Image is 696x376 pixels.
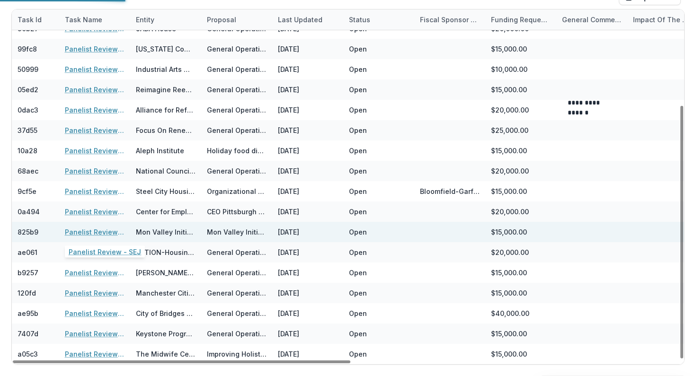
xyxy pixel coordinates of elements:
[136,329,196,339] div: Keystone Progress Education Fund
[491,125,528,135] div: $25,000.00
[491,288,527,298] div: $15,000.00
[272,324,343,344] div: [DATE]
[65,349,125,359] a: Panelist Review - SEJ
[485,9,556,30] div: Funding Requested
[349,146,367,156] div: Open
[207,85,267,95] div: General Operating Support
[491,85,527,95] div: $15,000.00
[18,125,37,135] div: 37d55
[349,44,367,54] div: Open
[272,79,343,100] div: [DATE]
[18,186,36,196] div: 9cf5e
[201,15,242,25] div: Proposal
[207,146,267,156] div: Holiday food distribution
[136,186,196,196] div: Steel City Housing Cooperative Initiative
[207,166,267,176] div: General Operating Support
[18,207,40,217] div: 0a494
[18,146,37,156] div: 10a28
[272,344,343,364] div: [DATE]
[491,166,529,176] div: $20,000.00
[136,64,196,74] div: Industrial Arts Workshop
[207,186,267,196] div: Organizational Development Support
[420,186,480,196] div: Bloomfield-Garfield Corporation
[349,85,367,95] div: Open
[65,268,125,278] a: Panelist Review - SEJ
[12,9,59,30] div: Task Id
[491,207,529,217] div: $20,000.00
[136,268,196,278] div: [PERSON_NAME]'s Place - [GEOGRAPHIC_DATA] Relief Nursery
[65,125,125,135] a: Panelist Review - SEJ
[349,105,367,115] div: Open
[343,15,376,25] div: Status
[207,105,267,115] div: General Operating Support
[349,64,367,74] div: Open
[18,166,38,176] div: 68aec
[136,308,196,318] div: City of Bridges CLT
[136,125,196,135] div: Focus On Renewal
[491,105,529,115] div: $20,000.00
[349,288,367,298] div: Open
[349,268,367,278] div: Open
[59,9,130,30] div: Task Name
[343,9,414,30] div: Status
[272,161,343,181] div: [DATE]
[485,15,556,25] div: Funding Requested
[65,44,125,54] a: Panelist Review - SEJ
[414,9,485,30] div: Fiscal Sponsor Name
[207,349,267,359] div: Improving Holistic Wellbeing and Addressing Barriers to Reproductive Care
[136,247,196,257] div: ACTION-Housing, Inc.
[65,166,125,176] a: Panelist Review - SEJ
[207,329,267,339] div: General Operating Support
[491,268,527,278] div: $15,000.00
[18,64,38,74] div: 50999
[136,166,196,176] div: National Council of [DEMOGRAPHIC_DATA] Women Pittsburgh
[65,288,125,298] a: Panelist Review - SEJ
[491,329,527,339] div: $15,000.00
[272,120,343,140] div: [DATE]
[272,15,328,25] div: Last Updated
[18,105,38,115] div: 0dac3
[207,207,267,217] div: CEO Pittsburgh General Operating Support
[349,207,367,217] div: Open
[207,288,267,298] div: General Operating Support
[201,9,272,30] div: Proposal
[18,44,37,54] div: 99fc8
[272,9,343,30] div: Last Updated
[136,349,196,359] div: The Midwife Center for Birth & Women's Health
[136,146,184,156] div: Aleph Institute
[18,268,38,278] div: b9257
[207,308,267,318] div: General Operating Support Over 2 Years
[349,125,367,135] div: Open
[65,207,125,217] a: Panelist Review - SEJ
[18,308,38,318] div: ae95b
[136,227,196,237] div: Mon Valley Initiative
[414,15,485,25] div: Fiscal Sponsor Name
[491,44,527,54] div: $15,000.00
[65,329,125,339] a: Panelist Review - SEJ
[349,166,367,176] div: Open
[65,64,125,74] a: Panelist Review - SEJ
[556,9,627,30] div: General Comments
[136,105,196,115] div: Alliance for Refugee Youth Support and Education
[272,303,343,324] div: [DATE]
[59,15,108,25] div: Task Name
[272,140,343,161] div: [DATE]
[136,288,196,298] div: Manchester Citizens Corporation
[272,100,343,120] div: [DATE]
[491,146,527,156] div: $15,000.00
[491,227,527,237] div: $15,000.00
[65,186,125,196] a: Panelist Review - SEJ
[272,242,343,262] div: [DATE]
[18,227,38,237] div: 825b9
[18,288,36,298] div: 120fd
[207,44,267,54] div: General Operating Support
[272,222,343,242] div: [DATE]
[491,247,529,257] div: $20,000.00
[18,85,38,95] div: 05ed2
[272,283,343,303] div: [DATE]
[491,308,529,318] div: $40,000.00
[65,146,125,156] a: Panelist Review - SEJ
